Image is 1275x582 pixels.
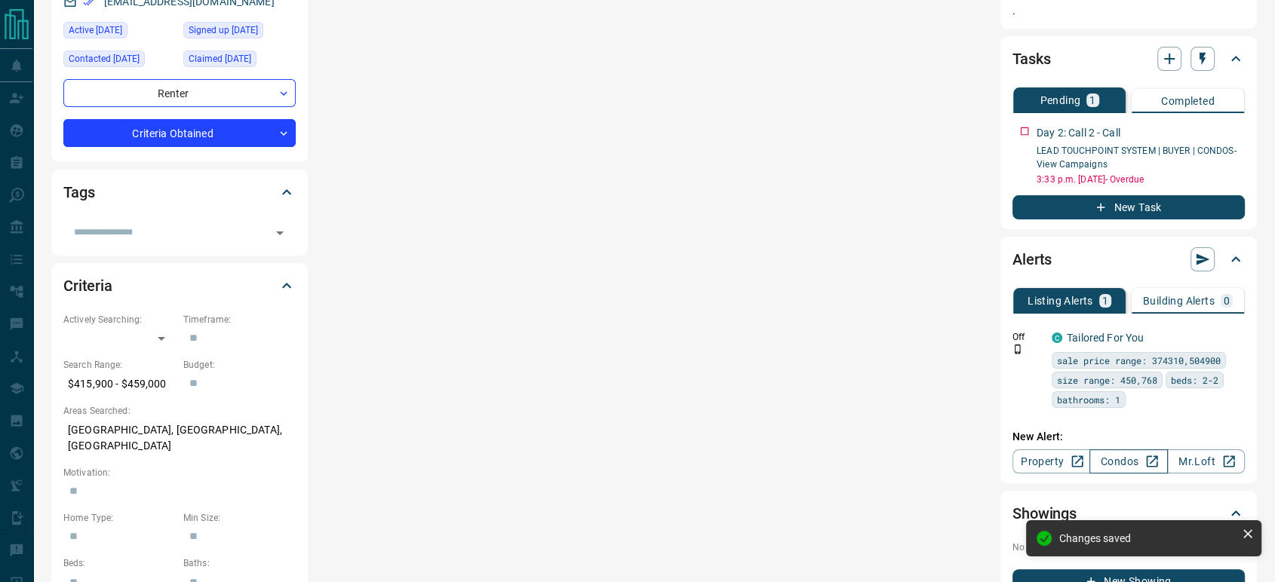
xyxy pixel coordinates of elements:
p: Pending [1040,95,1080,106]
p: . [1012,3,1245,19]
div: Fri Aug 15 2025 [63,51,176,72]
p: Beds: [63,556,176,570]
a: Condos [1089,449,1167,473]
p: [GEOGRAPHIC_DATA], [GEOGRAPHIC_DATA], [GEOGRAPHIC_DATA] [63,418,296,458]
h2: Showings [1012,501,1077,525]
button: New Task [1012,195,1245,219]
div: Alerts [1012,241,1245,277]
span: Claimed [DATE] [189,51,251,66]
h2: Tasks [1012,47,1050,71]
p: Motivation: [63,466,296,479]
p: Home Type: [63,511,176,525]
p: Off [1012,330,1043,344]
div: Showings [1012,495,1245,531]
p: Min Size: [183,511,296,525]
span: sale price range: 374310,504900 [1057,353,1221,368]
span: bathrooms: 1 [1057,392,1120,407]
p: Search Range: [63,358,176,372]
p: Areas Searched: [63,404,296,418]
p: Building Alerts [1143,296,1215,306]
p: Listing Alerts [1028,296,1093,306]
div: Fri Aug 15 2025 [183,51,296,72]
div: Fri Aug 15 2025 [183,22,296,43]
a: Tailored For You [1067,332,1144,344]
span: beds: 2-2 [1171,372,1218,387]
a: Property [1012,449,1090,473]
a: Mr.Loft [1167,449,1245,473]
p: Budget: [183,358,296,372]
div: Criteria Obtained [63,119,296,147]
h2: Tags [63,180,94,204]
svg: Push Notification Only [1012,344,1023,354]
span: Signed up [DATE] [189,23,258,38]
span: Contacted [DATE] [69,51,140,66]
div: Fri Aug 15 2025 [63,22,176,43]
p: No showings booked [1012,541,1245,554]
p: 1 [1102,296,1108,306]
div: condos.ca [1052,332,1062,343]
p: Completed [1161,96,1215,106]
div: Tasks [1012,41,1245,77]
span: Active [DATE] [69,23,122,38]
a: LEAD TOUCHPOINT SYSTEM | BUYER | CONDOS- View Campaigns [1037,145,1237,170]
p: Actively Searching: [63,313,176,326]
div: Changes saved [1059,532,1236,544]
span: size range: 450,768 [1057,372,1157,387]
p: Baths: [183,556,296,570]
p: Day 2: Call 2 - Call [1037,125,1120,141]
div: Tags [63,174,296,210]
div: Criteria [63,268,296,304]
h2: Alerts [1012,247,1052,271]
p: 0 [1224,296,1230,306]
div: Renter [63,79,296,107]
h2: Criteria [63,274,112,298]
p: 3:33 p.m. [DATE] - Overdue [1037,173,1245,186]
button: Open [269,222,290,244]
p: 1 [1089,95,1095,106]
p: Timeframe: [183,313,296,326]
p: New Alert: [1012,429,1245,445]
p: $415,900 - $459,000 [63,372,176,397]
